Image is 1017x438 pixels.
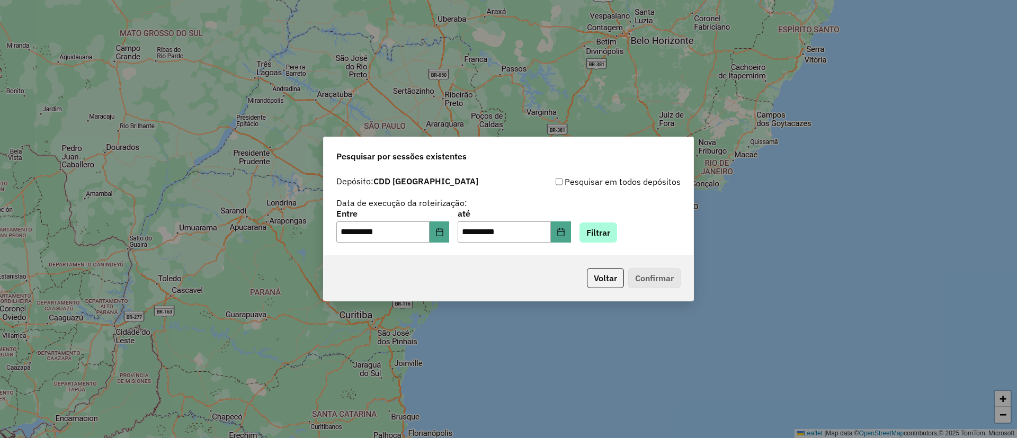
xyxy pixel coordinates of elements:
label: Data de execução da roteirização: [336,196,467,209]
button: Choose Date [430,221,450,243]
label: Depósito: [336,175,478,187]
span: Pesquisar por sessões existentes [336,150,467,163]
button: Choose Date [551,221,571,243]
label: Entre [336,207,449,220]
div: Pesquisar em todos depósitos [508,175,681,188]
label: até [458,207,570,220]
button: Voltar [587,268,624,288]
button: Filtrar [579,222,617,243]
strong: CDD [GEOGRAPHIC_DATA] [373,176,478,186]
